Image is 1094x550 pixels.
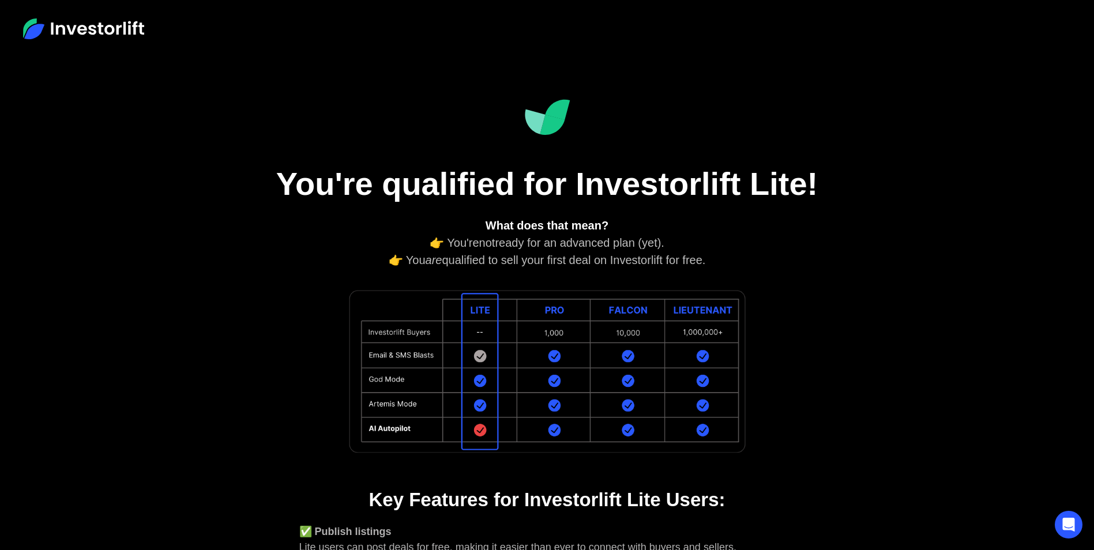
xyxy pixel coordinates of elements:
img: Investorlift Dashboard [524,99,570,135]
strong: ✅ Publish listings [299,526,392,537]
em: not [479,236,495,249]
h1: You're qualified for Investorlift Lite! [259,164,836,203]
strong: What does that mean? [486,219,608,232]
div: Open Intercom Messenger [1055,511,1082,538]
div: 👉 You're ready for an advanced plan (yet). 👉 You qualified to sell your first deal on Investorlif... [299,217,795,269]
strong: Key Features for Investorlift Lite Users: [369,489,725,510]
em: are [426,254,442,266]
